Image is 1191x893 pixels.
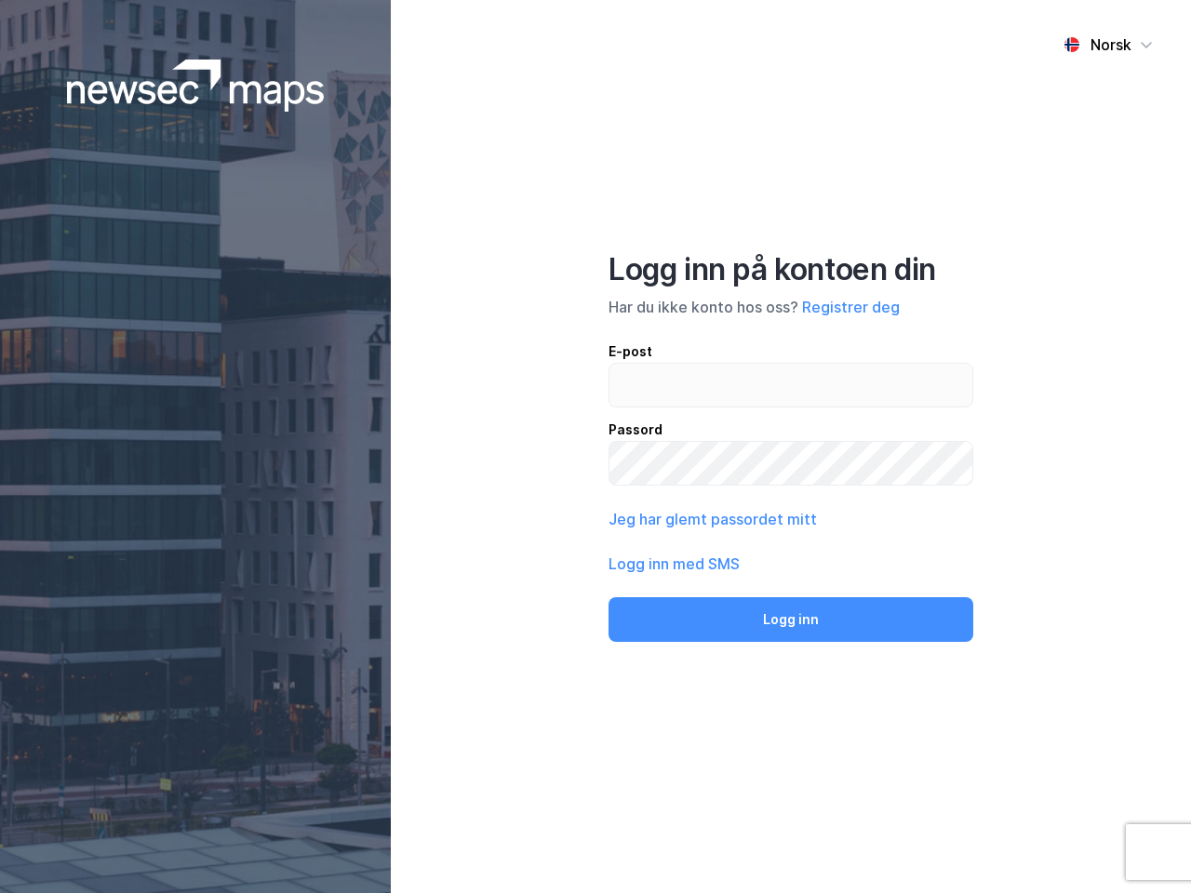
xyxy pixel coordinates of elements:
[609,340,973,363] div: E-post
[609,251,973,288] div: Logg inn på kontoen din
[1091,33,1131,56] div: Norsk
[1098,804,1191,893] iframe: Chat Widget
[609,553,740,575] button: Logg inn med SMS
[609,597,973,642] button: Logg inn
[609,419,973,441] div: Passord
[67,60,325,112] img: logoWhite.bf58a803f64e89776f2b079ca2356427.svg
[609,508,817,530] button: Jeg har glemt passordet mitt
[609,296,973,318] div: Har du ikke konto hos oss?
[802,296,900,318] button: Registrer deg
